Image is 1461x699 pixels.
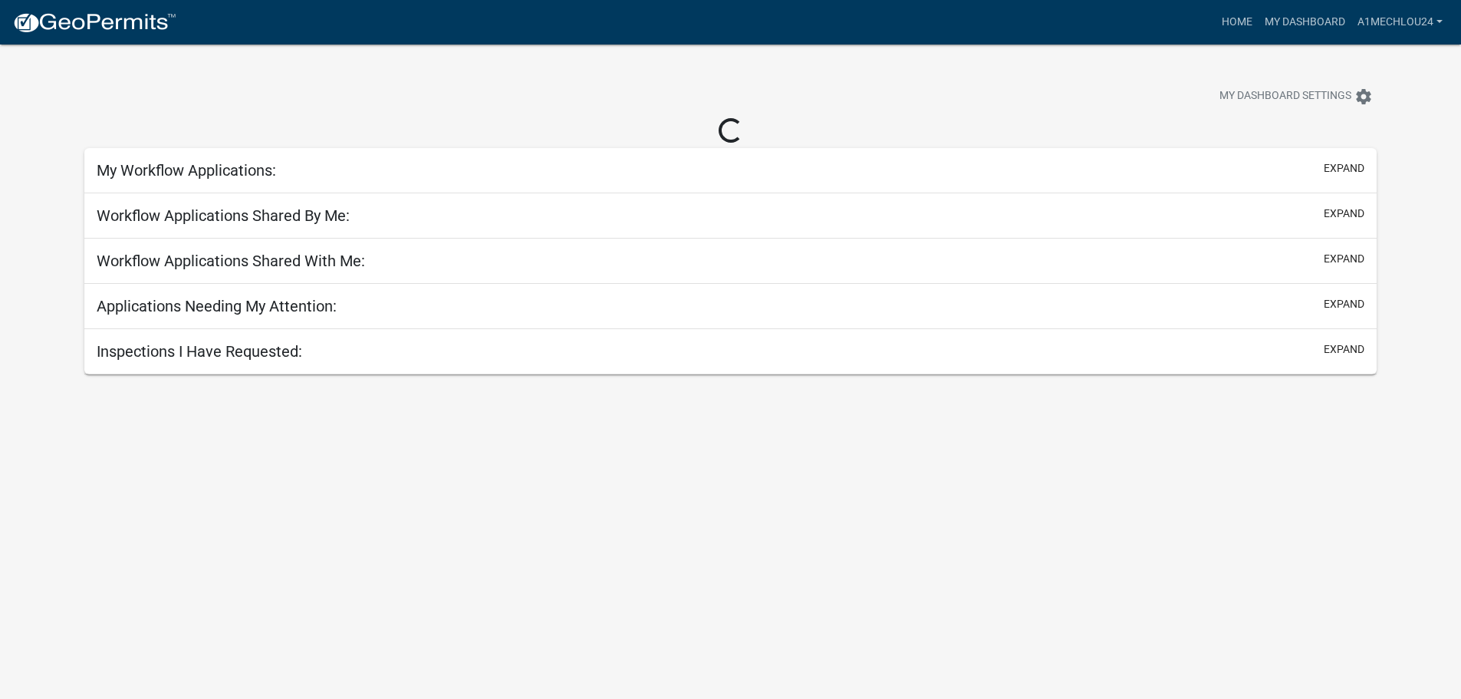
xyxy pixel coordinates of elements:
[1354,87,1373,106] i: settings
[1351,8,1449,37] a: A1MechLou24
[97,252,365,270] h5: Workflow Applications Shared With Me:
[1324,206,1364,222] button: expand
[1324,160,1364,176] button: expand
[1259,8,1351,37] a: My Dashboard
[1324,251,1364,267] button: expand
[97,206,350,225] h5: Workflow Applications Shared By Me:
[1324,341,1364,358] button: expand
[97,161,276,180] h5: My Workflow Applications:
[1207,81,1385,111] button: My Dashboard Settingssettings
[1216,8,1259,37] a: Home
[1324,296,1364,312] button: expand
[97,342,302,361] h5: Inspections I Have Requested:
[97,297,337,315] h5: Applications Needing My Attention:
[1219,87,1351,106] span: My Dashboard Settings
